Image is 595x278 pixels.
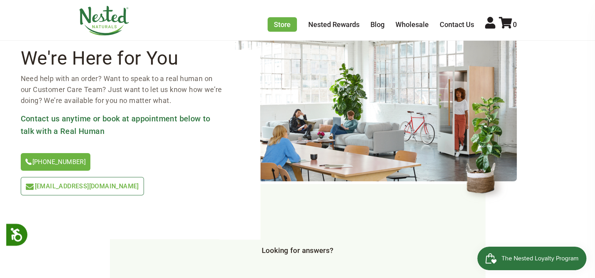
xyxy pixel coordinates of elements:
[459,87,517,204] img: contact-header-flower.png
[21,112,223,137] h3: Contact us anytime or book at appointment below to talk with a Real Human
[513,20,517,29] span: 0
[35,182,139,190] span: [EMAIL_ADDRESS][DOMAIN_NAME]
[25,159,32,165] img: icon-phone.svg
[21,177,144,195] a: [EMAIL_ADDRESS][DOMAIN_NAME]
[395,20,429,29] a: Wholesale
[21,73,223,106] p: Need help with an order? Want to speak to a real human on our Customer Care Team? Just want to le...
[21,50,223,67] h2: We're Here for You
[477,247,587,270] iframe: Button to open loyalty program pop-up
[370,20,385,29] a: Blog
[21,153,91,171] a: [PHONE_NUMBER]
[235,28,517,181] img: contact-header.png
[79,247,517,255] h3: Looking for answers?
[26,184,34,190] img: icon-email-light-green.svg
[268,17,297,32] a: Store
[308,20,360,29] a: Nested Rewards
[79,6,129,36] img: Nested Naturals
[440,20,474,29] a: Contact Us
[499,20,517,29] a: 0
